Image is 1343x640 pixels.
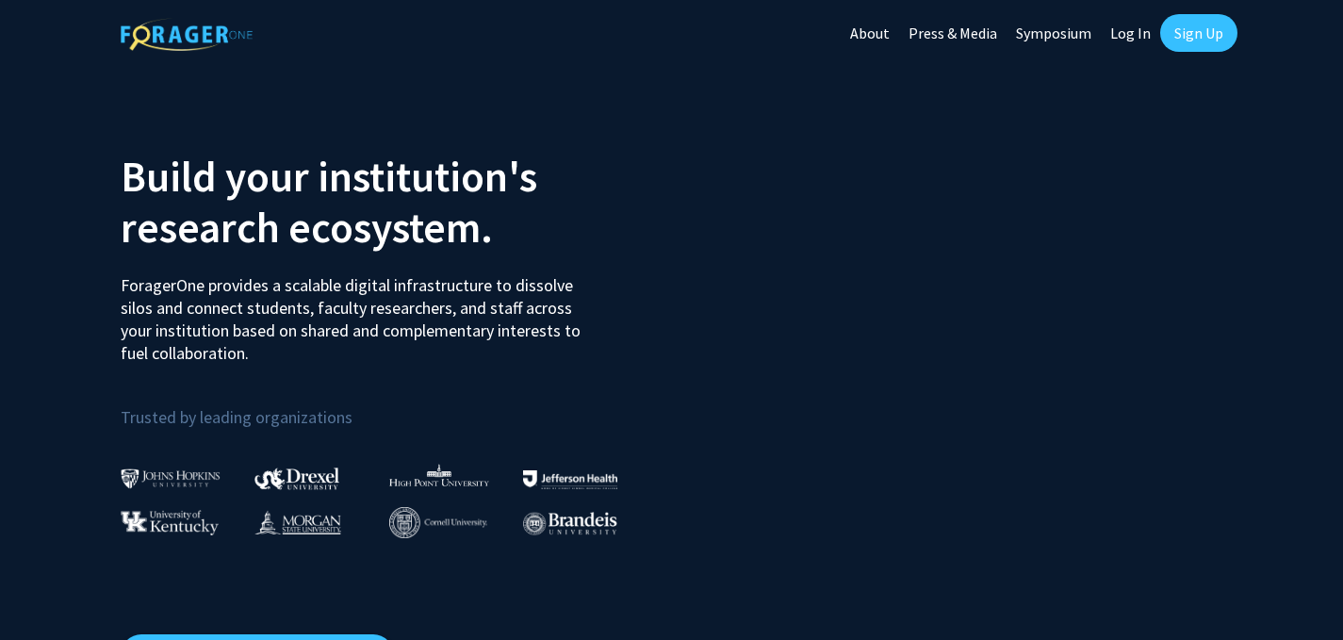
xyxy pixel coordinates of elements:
[254,468,339,489] img: Drexel University
[523,470,617,488] img: Thomas Jefferson University
[121,260,594,365] p: ForagerOne provides a scalable digital infrastructure to dissolve silos and connect students, fac...
[254,510,341,534] img: Morgan State University
[121,18,253,51] img: ForagerOne Logo
[1160,14,1237,52] a: Sign Up
[523,512,617,535] img: Brandeis University
[121,510,219,535] img: University of Kentucky
[121,151,658,253] h2: Build your institution's research ecosystem.
[121,468,221,488] img: Johns Hopkins University
[121,380,658,432] p: Trusted by leading organizations
[389,507,487,538] img: Cornell University
[389,464,489,486] img: High Point University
